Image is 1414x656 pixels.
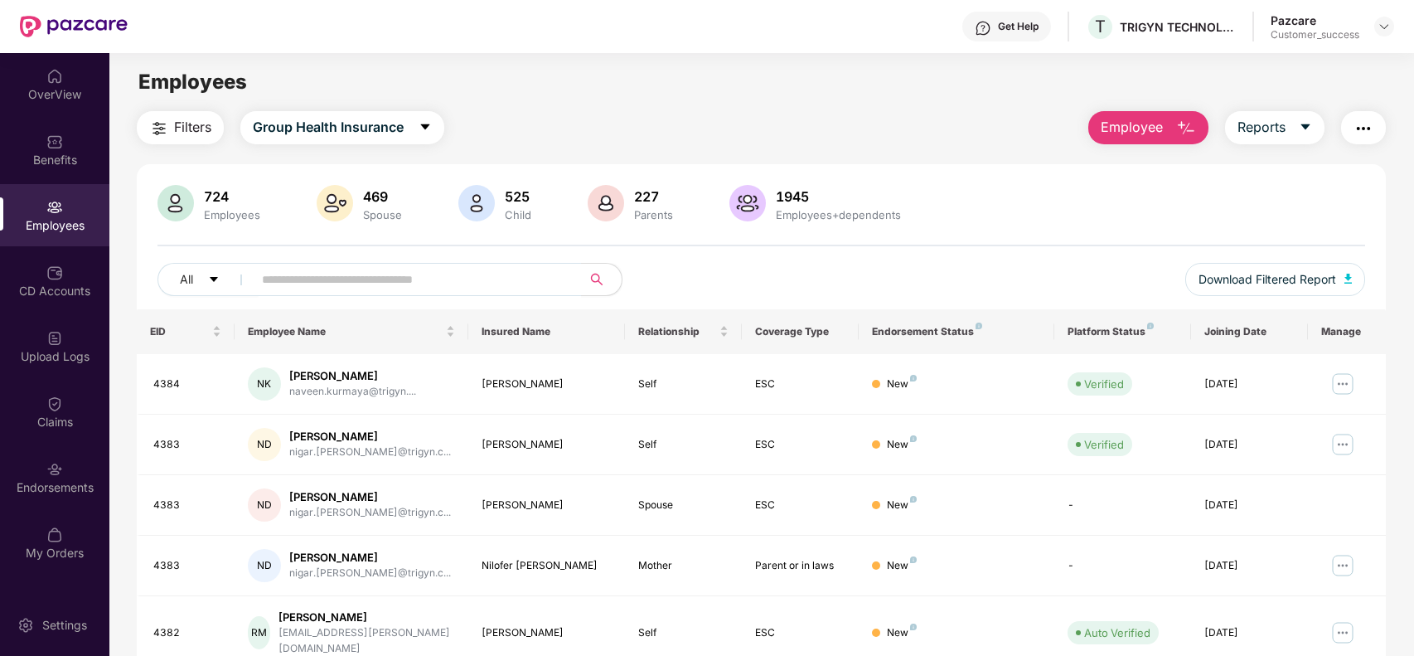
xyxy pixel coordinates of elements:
[910,375,917,381] img: svg+xml;base64,PHN2ZyB4bWxucz0iaHR0cDovL3d3dy53My5vcmcvMjAwMC9zdmciIHdpZHRoPSI4IiBoZWlnaHQ9IjgiIH...
[1084,436,1124,453] div: Verified
[289,505,451,521] div: nigar.[PERSON_NAME]@trigyn.c...
[278,610,455,625] div: [PERSON_NAME]
[1237,117,1286,138] span: Reports
[289,429,451,445] div: [PERSON_NAME]
[289,566,451,581] div: nigar.[PERSON_NAME]@trigyn.c...
[248,616,271,649] div: RM
[887,498,917,513] div: New
[1185,263,1366,296] button: Download Filtered Report
[482,498,611,513] div: [PERSON_NAME]
[248,488,281,522] div: ND
[910,435,917,442] img: svg+xml;base64,PHN2ZyB4bWxucz0iaHR0cDovL3d3dy53My5vcmcvMjAwMC9zdmciIHdpZHRoPSI4IiBoZWlnaHQ9IjgiIH...
[501,188,535,205] div: 525
[638,498,729,513] div: Spouse
[742,309,859,354] th: Coverage Type
[153,437,221,453] div: 4383
[1120,19,1236,35] div: TRIGYN TECHNOLOGIES LIMITED
[1204,437,1295,453] div: [DATE]
[482,625,611,641] div: [PERSON_NAME]
[240,111,444,144] button: Group Health Insurancecaret-down
[887,437,917,453] div: New
[729,185,766,221] img: svg+xml;base64,PHN2ZyB4bWxucz0iaHR0cDovL3d3dy53My5vcmcvMjAwMC9zdmciIHhtbG5zOnhsaW5rPSJodHRwOi8vd3...
[1299,120,1312,135] span: caret-down
[1176,119,1196,138] img: svg+xml;base64,PHN2ZyB4bWxucz0iaHR0cDovL3d3dy53My5vcmcvMjAwMC9zdmciIHhtbG5zOnhsaW5rPSJodHRwOi8vd3...
[1329,371,1356,397] img: manageButton
[887,377,917,392] div: New
[208,274,220,287] span: caret-down
[631,188,676,205] div: 227
[755,558,845,574] div: Parent or in laws
[157,185,194,221] img: svg+xml;base64,PHN2ZyB4bWxucz0iaHR0cDovL3d3dy53My5vcmcvMjAwMC9zdmciIHhtbG5zOnhsaW5rPSJodHRwOi8vd3...
[419,120,432,135] span: caret-down
[1204,558,1295,574] div: [DATE]
[755,625,845,641] div: ESC
[1084,624,1150,641] div: Auto Verified
[772,188,904,205] div: 1945
[501,208,535,221] div: Child
[317,185,353,221] img: svg+xml;base64,PHN2ZyB4bWxucz0iaHR0cDovL3d3dy53My5vcmcvMjAwMC9zdmciIHhtbG5zOnhsaW5rPSJodHRwOi8vd3...
[638,558,729,574] div: Mother
[755,437,845,453] div: ESC
[153,625,221,641] div: 4382
[201,188,264,205] div: 724
[482,437,611,453] div: [PERSON_NAME]
[201,208,264,221] div: Employees
[289,550,451,566] div: [PERSON_NAME]
[976,323,982,329] img: svg+xml;base64,PHN2ZyB4bWxucz0iaHR0cDovL3d3dy53My5vcmcvMjAwMC9zdmciIHdpZHRoPSI4IiBoZWlnaHQ9IjgiIH...
[1271,12,1359,28] div: Pazcare
[1199,270,1336,289] span: Download Filtered Report
[37,617,92,634] div: Settings
[248,549,281,582] div: ND
[289,489,451,505] div: [PERSON_NAME]
[1353,119,1373,138] img: svg+xml;base64,PHN2ZyB4bWxucz0iaHR0cDovL3d3dy53My5vcmcvMjAwMC9zdmciIHdpZHRoPSIyNCIgaGVpZ2h0PSIyNC...
[910,624,917,630] img: svg+xml;base64,PHN2ZyB4bWxucz0iaHR0cDovL3d3dy53My5vcmcvMjAwMC9zdmciIHdpZHRoPSI4IiBoZWlnaHQ9IjgiIH...
[1378,20,1391,33] img: svg+xml;base64,PHN2ZyBpZD0iRHJvcGRvd24tMzJ4MzIiIHhtbG5zPSJodHRwOi8vd3d3LnczLm9yZy8yMDAwL3N2ZyIgd2...
[1084,376,1124,392] div: Verified
[588,185,624,221] img: svg+xml;base64,PHN2ZyB4bWxucz0iaHR0cDovL3d3dy53My5vcmcvMjAwMC9zdmciIHhtbG5zOnhsaW5rPSJodHRwOi8vd3...
[157,263,259,296] button: Allcaret-down
[235,309,469,354] th: Employee Name
[20,16,128,37] img: New Pazcare Logo
[625,309,742,354] th: Relationship
[638,437,729,453] div: Self
[468,309,624,354] th: Insured Name
[289,368,416,384] div: [PERSON_NAME]
[1054,475,1191,536] td: -
[975,20,991,36] img: svg+xml;base64,PHN2ZyBpZD0iSGVscC0zMngzMiIgeG1sbnM9Imh0dHA6Ly93d3cudzMub3JnLzIwMDAvc3ZnIiB3aWR0aD...
[1225,111,1324,144] button: Reportscaret-down
[638,625,729,641] div: Self
[150,325,209,338] span: EID
[1147,323,1154,329] img: svg+xml;base64,PHN2ZyB4bWxucz0iaHR0cDovL3d3dy53My5vcmcvMjAwMC9zdmciIHdpZHRoPSI4IiBoZWlnaHQ9IjgiIH...
[772,208,904,221] div: Employees+dependents
[872,325,1041,338] div: Endorsement Status
[1095,17,1106,36] span: T
[887,625,917,641] div: New
[910,556,917,563] img: svg+xml;base64,PHN2ZyB4bWxucz0iaHR0cDovL3d3dy53My5vcmcvMjAwMC9zdmciIHdpZHRoPSI4IiBoZWlnaHQ9IjgiIH...
[149,119,169,138] img: svg+xml;base64,PHN2ZyB4bWxucz0iaHR0cDovL3d3dy53My5vcmcvMjAwMC9zdmciIHdpZHRoPSIyNCIgaGVpZ2h0PSIyNC...
[46,134,63,150] img: svg+xml;base64,PHN2ZyBpZD0iQmVuZWZpdHMiIHhtbG5zPSJodHRwOi8vd3d3LnczLm9yZy8yMDAwL3N2ZyIgd2lkdGg9Ij...
[1308,309,1386,354] th: Manage
[1271,28,1359,41] div: Customer_success
[174,117,211,138] span: Filters
[1101,117,1163,138] span: Employee
[998,20,1039,33] div: Get Help
[1204,498,1295,513] div: [DATE]
[46,199,63,216] img: svg+xml;base64,PHN2ZyBpZD0iRW1wbG95ZWVzIiB4bWxucz0iaHR0cDovL3d3dy53My5vcmcvMjAwMC9zdmciIHdpZHRoPS...
[248,325,443,338] span: Employee Name
[360,208,405,221] div: Spouse
[638,325,716,338] span: Relationship
[137,111,224,144] button: Filters
[248,428,281,461] div: ND
[1329,620,1356,646] img: manageButton
[289,384,416,400] div: naveen.kurmaya@trigyn....
[46,461,63,478] img: svg+xml;base64,PHN2ZyBpZD0iRW5kb3JzZW1lbnRzIiB4bWxucz0iaHR0cDovL3d3dy53My5vcmcvMjAwMC9zdmciIHdpZH...
[46,527,63,543] img: svg+xml;base64,PHN2ZyBpZD0iTXlfT3JkZXJzIiBkYXRhLW5hbWU9Ik15IE9yZGVycyIgeG1sbnM9Imh0dHA6Ly93d3cudz...
[887,558,917,574] div: New
[153,558,221,574] div: 4383
[46,396,63,412] img: svg+xml;base64,PHN2ZyBpZD0iQ2xhaW0iIHhtbG5zPSJodHRwOi8vd3d3LnczLm9yZy8yMDAwL3N2ZyIgd2lkdGg9IjIwIi...
[581,263,622,296] button: search
[482,377,611,392] div: [PERSON_NAME]
[581,273,613,286] span: search
[180,270,193,289] span: All
[289,445,451,460] div: nigar.[PERSON_NAME]@trigyn.c...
